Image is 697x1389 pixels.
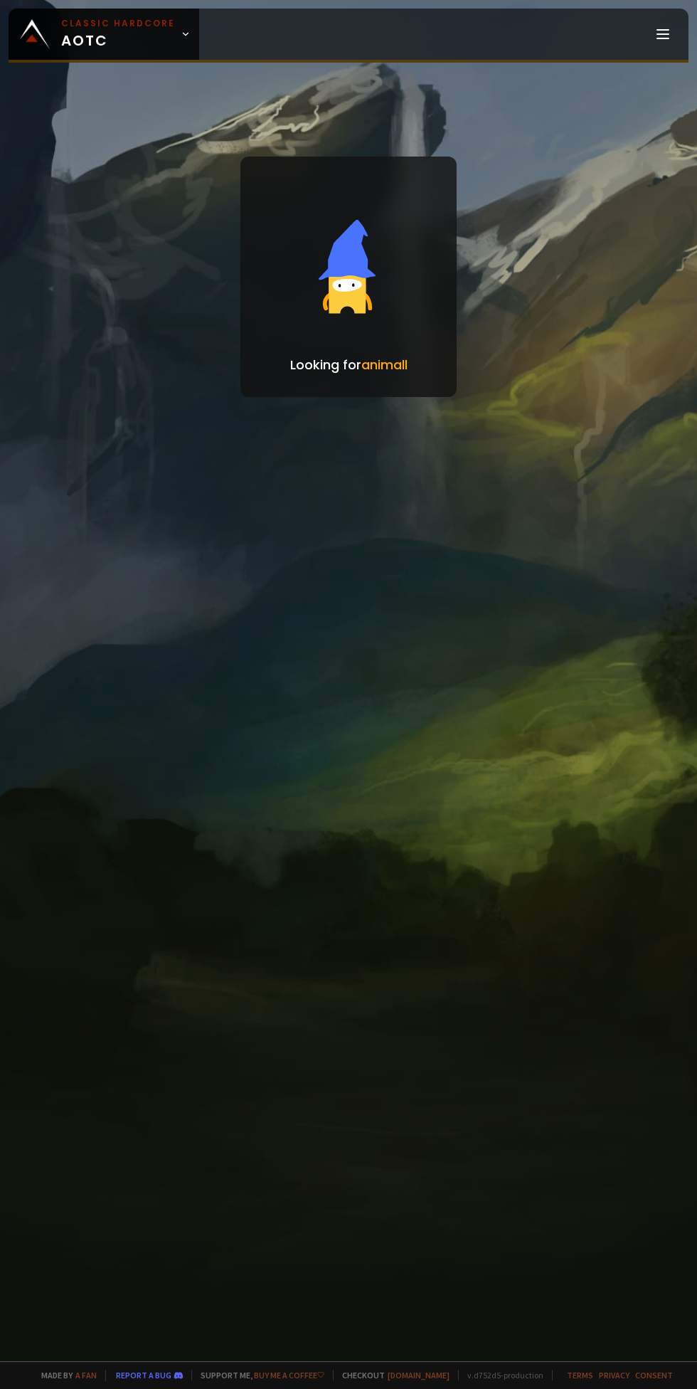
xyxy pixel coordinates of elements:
a: Consent [635,1370,673,1380]
p: Looking for [290,355,408,374]
a: Privacy [599,1370,629,1380]
small: Classic Hardcore [61,17,175,30]
span: Support me, [191,1370,324,1380]
span: v. d752d5 - production [458,1370,543,1380]
a: a fan [75,1370,97,1380]
a: Buy me a coffee [254,1370,324,1380]
span: Checkout [333,1370,449,1380]
span: animall [361,356,408,374]
a: Terms [567,1370,593,1380]
a: Report a bug [116,1370,171,1380]
a: [DOMAIN_NAME] [388,1370,449,1380]
a: Classic HardcoreAOTC [9,9,199,60]
span: Made by [33,1370,97,1380]
span: AOTC [61,17,175,51]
